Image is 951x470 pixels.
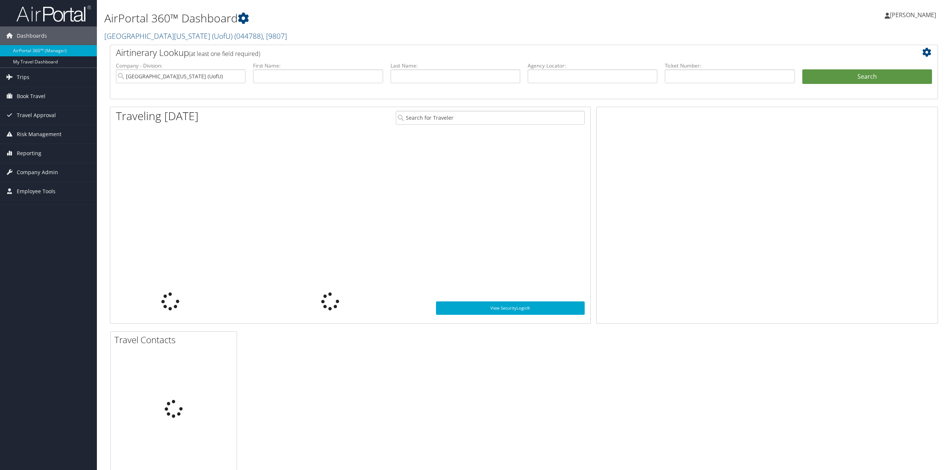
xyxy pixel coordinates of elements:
[16,5,91,22] img: airportal-logo.png
[396,111,585,125] input: Search for Traveler
[17,144,41,163] span: Reporting
[890,11,936,19] span: [PERSON_NAME]
[114,333,237,346] h2: Travel Contacts
[17,87,45,106] span: Book Travel
[436,301,585,315] a: View SecurityLogic®
[802,69,932,84] button: Search
[885,4,944,26] a: [PERSON_NAME]
[528,62,657,69] label: Agency Locator:
[17,125,61,144] span: Risk Management
[116,108,199,124] h1: Traveling [DATE]
[189,50,260,58] span: (at least one field required)
[253,62,383,69] label: First Name:
[665,62,794,69] label: Ticket Number:
[17,182,56,201] span: Employee Tools
[17,26,47,45] span: Dashboards
[263,31,287,41] span: , [ 9807 ]
[17,106,56,125] span: Travel Approval
[234,31,263,41] span: ( 044788 )
[104,31,287,41] a: [GEOGRAPHIC_DATA][US_STATE] (UofU)
[116,46,863,59] h2: Airtinerary Lookup
[17,68,29,87] span: Trips
[104,10,664,26] h1: AirPortal 360™ Dashboard
[391,62,520,69] label: Last Name:
[116,62,246,69] label: Company - Division:
[17,163,58,182] span: Company Admin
